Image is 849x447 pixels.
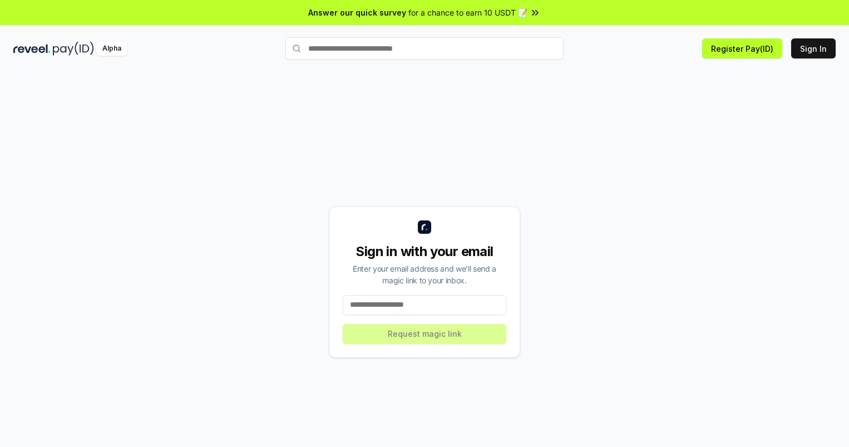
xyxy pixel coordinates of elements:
img: logo_small [418,220,431,234]
span: for a chance to earn 10 USDT 📝 [408,7,527,18]
img: pay_id [53,42,94,56]
div: Sign in with your email [343,243,506,261]
img: reveel_dark [13,42,51,56]
button: Sign In [791,38,836,58]
div: Enter your email address and we’ll send a magic link to your inbox. [343,263,506,286]
div: Alpha [96,42,127,56]
span: Answer our quick survey [308,7,406,18]
button: Register Pay(ID) [702,38,782,58]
